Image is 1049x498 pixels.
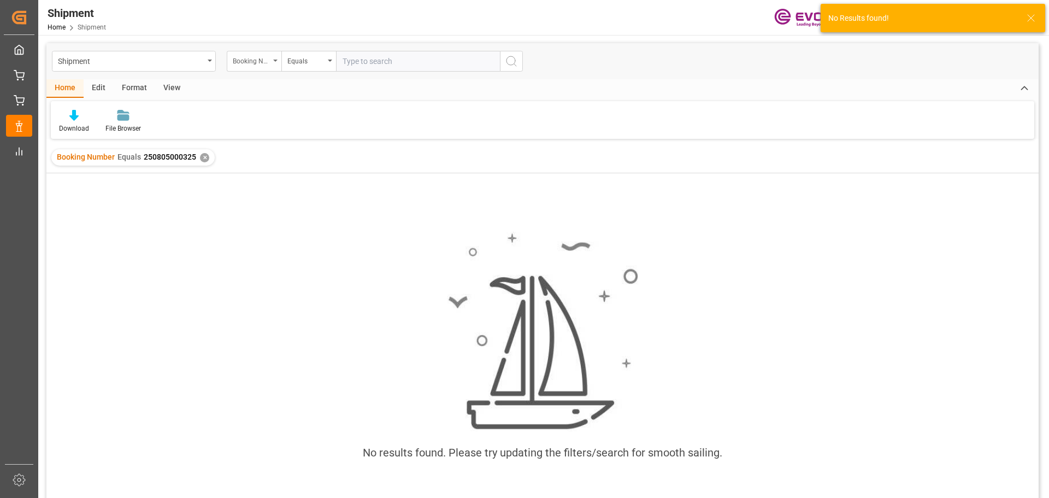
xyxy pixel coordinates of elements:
div: No Results found! [828,13,1016,24]
div: Shipment [58,54,204,67]
span: Booking Number [57,153,115,161]
div: Format [114,79,155,98]
div: Download [59,124,89,133]
button: open menu [227,51,281,72]
div: Home [46,79,84,98]
div: View [155,79,188,98]
div: Equals [287,54,325,66]
span: Equals [117,153,141,161]
img: Evonik-brand-mark-Deep-Purple-RGB.jpeg_1700498283.jpeg [774,8,845,27]
button: search button [500,51,523,72]
div: File Browser [105,124,141,133]
input: Type to search [336,51,500,72]
button: open menu [52,51,216,72]
img: smooth_sailing.jpeg [447,232,638,431]
div: Shipment [48,5,106,21]
button: open menu [281,51,336,72]
div: No results found. Please try updating the filters/search for smooth sailing. [363,444,722,461]
div: Booking Number [233,54,270,66]
span: 250805000325 [144,153,196,161]
a: Home [48,24,66,31]
div: Edit [84,79,114,98]
div: ✕ [200,153,209,162]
